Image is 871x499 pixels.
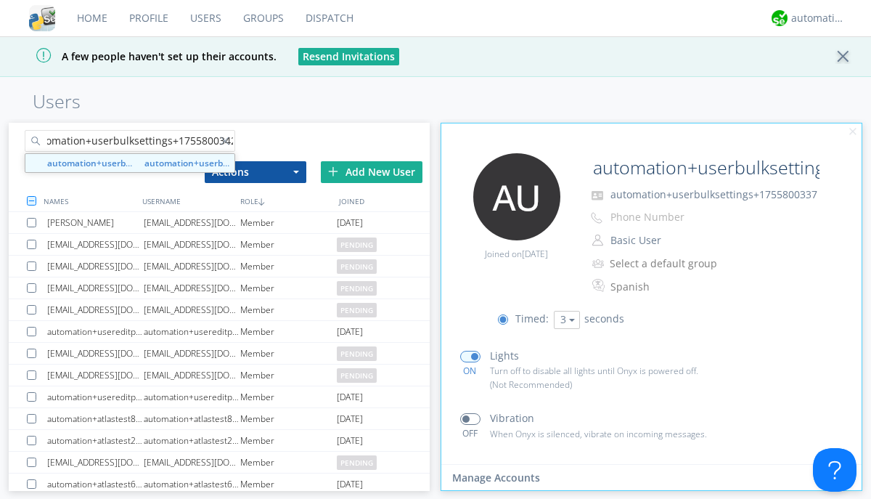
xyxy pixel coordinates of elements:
div: [EMAIL_ADDRESS][DOMAIN_NAME] [144,277,240,299]
div: Member [240,299,337,320]
a: [EMAIL_ADDRESS][DOMAIN_NAME][EMAIL_ADDRESS][DOMAIN_NAME]Memberpending [9,452,430,474]
p: Lights [490,348,519,364]
img: cddb5a64eb264b2086981ab96f4c1ba7 [29,5,55,31]
div: [EMAIL_ADDRESS][DOMAIN_NAME] [144,212,240,233]
strong: automation+userbulksettings+1755800342 [144,157,326,169]
img: icon-alert-users-thin-outline.svg [592,253,606,273]
span: pending [337,281,377,296]
a: [EMAIL_ADDRESS][DOMAIN_NAME][EMAIL_ADDRESS][DOMAIN_NAME]Memberpending [9,365,430,386]
a: [EMAIL_ADDRESS][DOMAIN_NAME][EMAIL_ADDRESS][DOMAIN_NAME]Memberpending [9,299,430,321]
div: [EMAIL_ADDRESS][DOMAIN_NAME] [47,234,144,255]
button: Basic User [605,230,751,251]
div: Select a default group [610,256,731,271]
div: [EMAIL_ADDRESS][DOMAIN_NAME] [47,256,144,277]
a: [PERSON_NAME][EMAIL_ADDRESS][DOMAIN_NAME]Member[DATE] [9,212,430,234]
div: automation+atlastest6634177999 [144,474,240,495]
div: Member [240,234,337,255]
img: person-outline.svg [592,235,603,246]
div: Member [240,386,337,407]
div: automation+atlastest2338860909 [144,430,240,451]
div: OFF [454,427,486,439]
div: automation+usereditprofile+1755742836 [47,321,144,342]
button: Actions [205,161,306,183]
a: [EMAIL_ADDRESS][DOMAIN_NAME][EMAIL_ADDRESS][DOMAIN_NAME]Memberpending [9,256,430,277]
div: [EMAIL_ADDRESS][DOMAIN_NAME] [144,452,240,473]
div: [PERSON_NAME] [47,212,144,233]
span: pending [337,455,377,470]
div: [EMAIL_ADDRESS][DOMAIN_NAME] [144,256,240,277]
span: [DATE] [337,474,363,495]
div: Member [240,321,337,342]
div: Member [240,256,337,277]
span: [DATE] [337,212,363,234]
span: [DATE] [337,386,363,408]
a: automation+usereditprofile+1755742836automation+usereditprofile+1755742836Member[DATE] [9,321,430,343]
div: Member [240,365,337,386]
a: [EMAIL_ADDRESS][DOMAIN_NAME][EMAIL_ADDRESS][DOMAIN_NAME]Memberpending [9,277,430,299]
span: [DATE] [337,430,363,452]
div: automation+usereditprofile+1755742836 [144,321,240,342]
div: Member [240,452,337,473]
img: 373638.png [473,153,560,240]
button: Resend Invitations [298,48,399,65]
span: automation+userbulksettings+1755800337 [610,187,817,201]
p: Turn off to disable all lights until Onyx is powered off. [490,364,731,378]
a: automation+atlastest8103533828automation+atlastest8103533828Member[DATE] [9,408,430,430]
div: automation+atlas [791,11,846,25]
div: Member [240,408,337,429]
div: Member [240,430,337,451]
img: In groups with Translation enabled, this user's messages will be automatically translated to and ... [592,277,607,294]
div: automation+atlastest6634177999 [47,474,144,495]
div: [EMAIL_ADDRESS][DOMAIN_NAME] [144,299,240,320]
div: [EMAIL_ADDRESS][DOMAIN_NAME] [144,343,240,364]
a: automation+atlastest2338860909automation+atlastest2338860909Member[DATE] [9,430,430,452]
input: Name [587,153,822,182]
span: A few people haven't set up their accounts. [11,49,277,63]
span: pending [337,238,377,252]
img: phone-outline.svg [591,212,602,224]
span: pending [337,368,377,383]
div: [EMAIL_ADDRESS][DOMAIN_NAME] [47,277,144,299]
div: NAMES [40,190,138,211]
div: ROLE [237,190,335,211]
div: [EMAIL_ADDRESS][DOMAIN_NAME] [47,365,144,386]
span: pending [337,303,377,317]
span: [DATE] [337,321,363,343]
div: [EMAIL_ADDRESS][DOMAIN_NAME] [144,365,240,386]
div: Member [240,474,337,495]
div: [EMAIL_ADDRESS][DOMAIN_NAME] [47,452,144,473]
a: automation+usereditprofile+1755645356automation+usereditprofile+1755645356Member[DATE] [9,386,430,408]
div: automation+atlastest8103533828 [144,408,240,429]
div: Member [240,343,337,364]
div: automation+usereditprofile+1755645356 [144,386,240,407]
iframe: Toggle Customer Support [813,448,856,492]
div: Member [240,212,337,233]
div: JOINED [335,190,433,211]
div: ON [454,365,486,377]
a: [EMAIL_ADDRESS][DOMAIN_NAME][EMAIL_ADDRESS][DOMAIN_NAME]Memberpending [9,343,430,365]
div: Member [240,277,337,299]
span: [DATE] [522,248,548,260]
div: Add New User [321,161,422,183]
a: automation+atlastest6634177999automation+atlastest6634177999Member[DATE] [9,474,430,495]
div: [EMAIL_ADDRESS][DOMAIN_NAME] [47,343,144,364]
button: 3 [554,311,580,329]
div: Spanish [610,280,732,294]
div: automation+atlastest8103533828 [47,408,144,429]
strong: automation+userbulksettings+1755800342 [47,157,229,169]
div: automation+atlastest2338860909 [47,430,144,451]
img: d2d01cd9b4174d08988066c6d424eccd [772,10,788,26]
span: seconds [584,312,624,325]
p: Timed: [515,311,549,327]
span: Joined on [485,248,548,260]
img: plus.svg [328,166,338,177]
div: automation+usereditprofile+1755645356 [47,386,144,407]
img: cancel.svg [848,127,858,137]
a: [EMAIL_ADDRESS][DOMAIN_NAME][EMAIL_ADDRESS][DOMAIN_NAME]Memberpending [9,234,430,256]
p: (Not Recommended) [490,378,731,392]
p: When Onyx is silenced, vibrate on incoming messages. [490,427,731,441]
span: pending [337,346,377,361]
span: [DATE] [337,408,363,430]
span: pending [337,259,377,274]
p: Vibration [490,410,534,426]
